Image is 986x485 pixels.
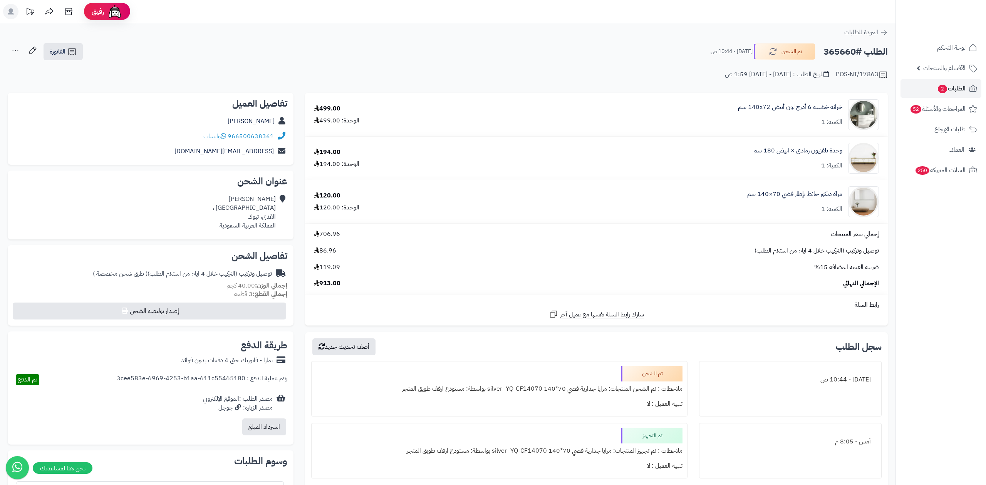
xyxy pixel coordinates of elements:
div: مصدر الزيارة: جوجل [203,403,273,412]
a: [EMAIL_ADDRESS][DOMAIN_NAME] [174,147,274,156]
div: توصيل وتركيب (التركيب خلال 4 ايام من استلام الطلب) [93,269,272,278]
button: تم الشحن [754,43,815,60]
div: الوحدة: 194.00 [314,160,359,169]
div: POS-NT/17863 [836,70,888,79]
span: شارك رابط السلة نفسها مع عميل آخر [560,310,644,319]
img: 1753776579-1-90x90.jpg [848,186,879,217]
div: تمارا - فاتورتك حتى 4 دفعات بدون فوائد [181,356,273,365]
a: تحديثات المنصة [20,4,40,21]
small: [DATE] - 10:44 ص [711,48,753,55]
span: الفاتورة [50,47,65,56]
h2: وسوم الطلبات [14,457,287,466]
div: 120.00 [314,191,340,200]
div: مصدر الطلب :الموقع الإلكتروني [203,395,273,412]
a: واتساب [203,132,226,141]
img: 1746444927-1-90x90.jpg [848,143,879,174]
div: 194.00 [314,148,340,157]
div: الكمية: 1 [821,161,842,170]
h2: عنوان الشحن [14,177,287,186]
a: مرآة ديكور حائط بإطار فضي 70×140 سم [747,190,842,199]
span: ( طرق شحن مخصصة ) [93,269,148,278]
div: الكمية: 1 [821,118,842,127]
h2: طريقة الدفع [241,341,287,350]
div: تنبيه العميل : لا [316,396,683,411]
div: الوحدة: 499.00 [314,116,359,125]
a: وحدة تلفزيون رمادي × ابيض 180 سم [753,146,842,155]
span: 913.00 [314,279,340,288]
a: الطلبات2 [900,79,981,98]
span: 119.09 [314,263,340,272]
span: تم الدفع [18,375,37,384]
span: ضريبة القيمة المضافة 15% [814,263,879,272]
a: السلات المتروكة250 [900,161,981,179]
div: أمس - 8:05 م [704,434,877,449]
a: شارك رابط السلة نفسها مع عميل آخر [549,309,644,319]
a: طلبات الإرجاع [900,120,981,139]
img: logo-2.png [934,10,979,27]
div: 499.00 [314,104,340,113]
div: الوحدة: 120.00 [314,203,359,212]
button: أضف تحديث جديد [312,338,376,355]
h3: سجل الطلب [836,342,882,351]
div: [PERSON_NAME] [GEOGRAPHIC_DATA] ، القدي، تبوك المملكة العربية السعودية [213,195,276,230]
a: العودة للطلبات [844,28,888,37]
div: [DATE] - 10:44 ص [704,372,877,387]
span: 2 [937,84,947,94]
span: 250 [915,166,930,175]
span: الإجمالي النهائي [843,279,879,288]
a: لوحة التحكم [900,38,981,57]
a: العملاء [900,140,981,159]
img: 1746709299-1702541934053-68567865785768-1000x1000-90x90.jpg [848,99,879,130]
span: 52 [910,105,922,114]
div: تنبيه العميل : لا [316,458,683,473]
div: رقم عملية الدفع : 3cee583e-6969-4253-b1aa-611c55465180 [117,374,287,385]
h2: الطلب #365660 [823,44,888,60]
span: طلبات الإرجاع [934,124,966,135]
span: المراجعات والأسئلة [910,104,966,114]
small: 3 قطعة [234,289,287,299]
button: إصدار بوليصة الشحن [13,303,286,319]
span: لوحة التحكم [937,42,966,53]
div: تم الشحن [621,366,682,381]
div: رابط السلة [308,301,885,309]
span: 86.96 [314,246,336,255]
span: السلات المتروكة [915,165,966,176]
small: 40.00 كجم [226,281,287,290]
span: العودة للطلبات [844,28,878,37]
div: تم التجهيز [621,428,682,443]
span: 706.96 [314,230,340,239]
span: العملاء [949,144,964,155]
a: [PERSON_NAME] [228,117,275,126]
a: المراجعات والأسئلة52 [900,100,981,118]
a: الفاتورة [44,43,83,60]
button: استرداد المبلغ [242,418,286,435]
strong: إجمالي الوزن: [255,281,287,290]
span: الطلبات [937,83,966,94]
img: ai-face.png [107,4,122,19]
span: رفيق [92,7,104,16]
strong: إجمالي القطع: [253,289,287,299]
span: إجمالي سعر المنتجات [831,230,879,239]
h2: تفاصيل العميل [14,99,287,108]
div: الكمية: 1 [821,205,842,214]
div: تاريخ الطلب : [DATE] - [DATE] 1:59 ص [725,70,829,79]
h2: تفاصيل الشحن [14,251,287,261]
a: 966500638361 [228,132,274,141]
span: توصيل وتركيب (التركيب خلال 4 ايام من استلام الطلب) [755,246,879,255]
div: ملاحظات : تم تجهيز المنتجات: مرايا جدارية فضي 70*140 silver -YQ-CF14070 بواسطة: مستودع ارفف طويق ... [316,443,683,458]
span: الأقسام والمنتجات [923,63,966,74]
div: ملاحظات : تم الشحن المنتجات: مرايا جدارية فضي 70*140 silver -YQ-CF14070 بواسطة: مستودع ارفف طويق ... [316,381,683,396]
a: خزانة خشبية 6 أدرج لون أبيض 140x72 سم [738,103,842,112]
